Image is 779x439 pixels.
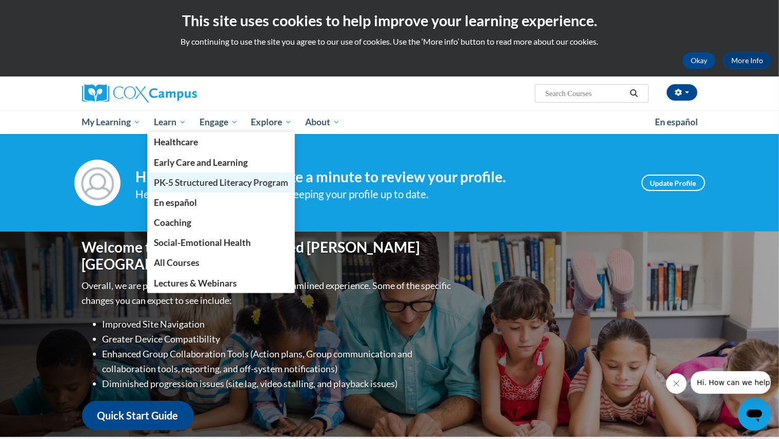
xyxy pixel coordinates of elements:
[649,111,705,133] a: En español
[193,110,245,134] a: Engage
[298,110,347,134] a: About
[136,186,626,203] div: Help improve your experience by keeping your profile up to date.
[244,110,298,134] a: Explore
[154,197,197,208] span: En español
[147,253,295,273] a: All Courses
[642,175,705,191] a: Update Profile
[103,317,454,332] li: Improved Site Navigation
[67,110,713,134] div: Main menu
[251,116,292,128] span: Explore
[544,87,626,100] input: Search Courses
[626,87,642,100] button: Search
[147,173,295,193] a: PK-5 Structured Literacy Program
[738,398,771,431] iframe: Button to launch messaging window
[82,401,194,430] a: Quick Start Guide
[82,239,454,273] h1: Welcome to the new and improved [PERSON_NAME][GEOGRAPHIC_DATA]
[199,116,238,128] span: Engage
[6,7,83,15] span: Hi. How can we help?
[154,217,191,228] span: Coaching
[667,84,697,101] button: Account Settings
[147,213,295,233] a: Coaching
[8,10,771,31] h2: This site uses cookies to help improve your learning experience.
[82,278,454,308] p: Overall, we are proud to provide you with a more streamlined experience. Some of the specific cha...
[147,110,193,134] a: Learn
[147,233,295,253] a: Social-Emotional Health
[74,160,121,206] img: Profile Image
[103,332,454,347] li: Greater Device Compatibility
[655,117,698,127] span: En español
[82,84,197,103] img: Cox Campus
[666,373,687,394] iframe: Close message
[154,257,199,268] span: All Courses
[147,132,295,152] a: Healthcare
[154,137,198,147] span: Healthcare
[154,177,288,188] span: PK-5 Structured Literacy Program
[154,116,186,128] span: Learn
[103,347,454,376] li: Enhanced Group Collaboration Tools (Action plans, Group communication and collaboration tools, re...
[691,371,771,394] iframe: Message from company
[147,193,295,213] a: En español
[147,152,295,173] a: Early Care and Learning
[683,52,715,69] button: Okay
[723,52,771,69] a: More Info
[154,157,248,168] span: Early Care and Learning
[82,84,277,103] a: Cox Campus
[154,237,251,248] span: Social-Emotional Health
[136,168,626,186] h4: Hi [PERSON_NAME]! Take a minute to review your profile.
[75,110,148,134] a: My Learning
[305,116,340,128] span: About
[147,273,295,293] a: Lectures & Webinars
[154,278,237,289] span: Lectures & Webinars
[8,36,771,47] p: By continuing to use the site you agree to our use of cookies. Use the ‘More info’ button to read...
[103,376,454,391] li: Diminished progression issues (site lag, video stalling, and playback issues)
[82,116,141,128] span: My Learning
